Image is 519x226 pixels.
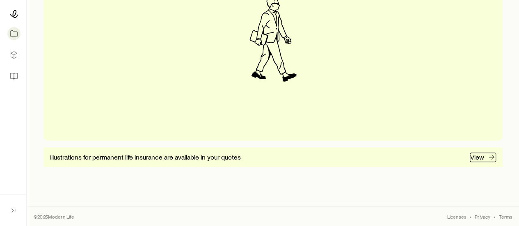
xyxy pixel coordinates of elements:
span: Illustrations for permanent life insurance are available in your quotes [50,153,241,161]
a: View [470,153,496,162]
span: • [494,213,495,220]
a: Privacy [475,213,490,220]
p: View [470,153,484,161]
a: Terms [498,213,512,220]
span: • [470,213,471,220]
p: © 2025 Modern Life [34,213,75,220]
a: Licenses [447,213,466,220]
